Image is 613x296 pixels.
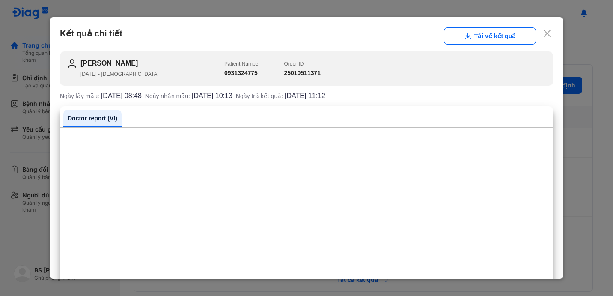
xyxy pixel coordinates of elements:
h3: 0931324775 [224,69,260,78]
span: [DATE] 10:13 [192,93,232,99]
a: Doctor report (VI) [63,110,122,127]
h3: 25010511371 [284,69,321,78]
span: [DATE] - [DEMOGRAPHIC_DATA] [80,71,159,77]
button: Tải về kết quả [444,27,536,45]
span: Order ID [284,61,304,67]
h2: [PERSON_NAME] [80,58,224,69]
div: Ngày trả kết quả: [236,93,325,99]
div: Kết quả chi tiết [60,27,553,45]
span: Patient Number [224,61,260,67]
span: [DATE] 11:12 [285,93,325,99]
span: [DATE] 08:48 [101,93,142,99]
div: Ngày lấy mẫu: [60,93,142,99]
div: Ngày nhận mẫu: [145,93,232,99]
